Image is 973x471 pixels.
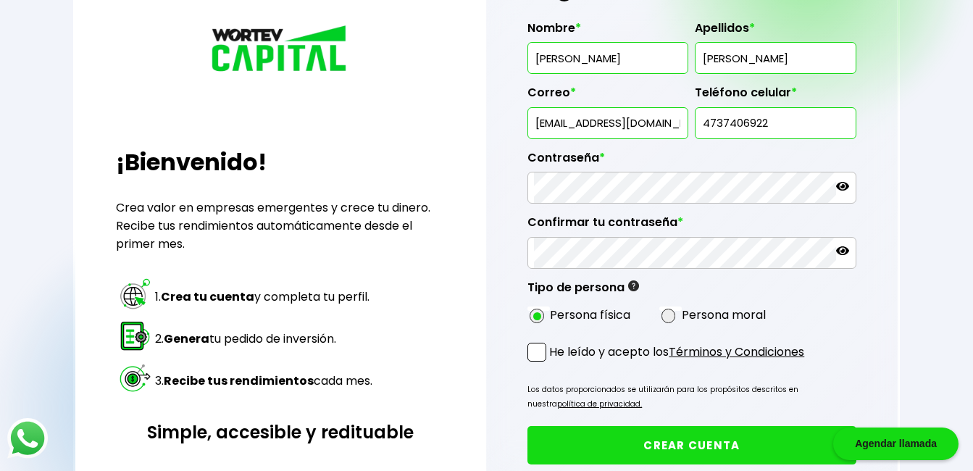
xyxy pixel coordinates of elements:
strong: Recibe tus rendimientos [164,372,314,389]
label: Apellidos [695,21,856,43]
p: He leído y acepto los [549,343,804,361]
label: Tipo de persona [527,280,639,302]
p: Crea valor en empresas emergentes y crece tu dinero. Recibe tus rendimientos automáticamente desd... [116,199,444,253]
label: Teléfono celular [695,86,856,107]
img: paso 1 [118,277,152,311]
img: paso 2 [118,319,152,353]
img: paso 3 [118,361,152,395]
label: Persona física [550,306,630,324]
img: logos_whatsapp-icon.242b2217.svg [7,418,48,459]
a: política de privacidad. [557,399,642,409]
input: 10 dígitos [701,108,849,138]
h2: ¡Bienvenido! [116,145,444,180]
strong: Genera [164,330,209,347]
img: logo_wortev_capital [208,23,353,77]
h3: Simple, accesible y redituable [116,420,444,445]
td: 2. tu pedido de inversión. [154,318,373,359]
label: Confirmar tu contraseña [527,215,856,237]
label: Nombre [527,21,688,43]
p: Los datos proporcionados se utilizarán para los propósitos descritos en nuestra [527,383,856,412]
td: 1. y completa tu perfil. [154,276,373,317]
input: inversionista@gmail.com [534,108,682,138]
td: 3. cada mes. [154,360,373,401]
img: gfR76cHglkPwleuBLjWdxeZVvX9Wp6JBDmjRYY8JYDQn16A2ICN00zLTgIroGa6qie5tIuWH7V3AapTKqzv+oMZsGfMUqL5JM... [628,280,639,291]
a: Términos y Condiciones [669,343,804,360]
label: Correo [527,86,688,107]
label: Persona moral [682,306,766,324]
div: Agendar llamada [833,428,959,460]
button: CREAR CUENTA [527,426,856,464]
strong: Crea tu cuenta [161,288,254,305]
label: Contraseña [527,151,856,172]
